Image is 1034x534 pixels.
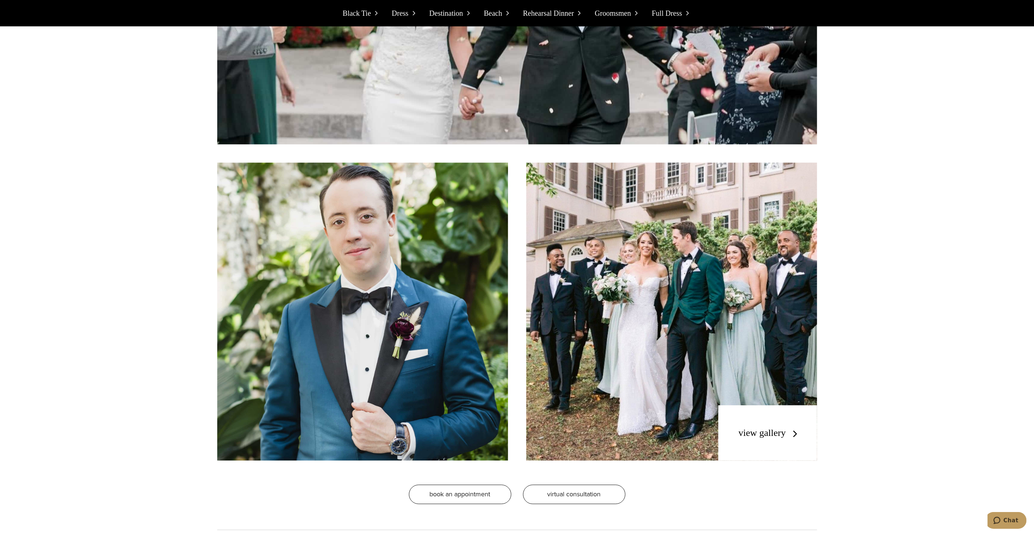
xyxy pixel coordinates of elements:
[217,163,508,460] img: Groom outdoors wearing blue wedding custom tailored tuxedo with black peak lapel. Fabric by Scabal.
[429,7,463,19] span: Destination
[409,485,511,504] a: Book an appointment
[484,7,502,19] span: Beach
[988,512,1027,530] iframe: Opens a widget where you can chat to one of our agents
[595,7,631,19] span: Groomsmen
[526,163,817,460] img: Bride and groom walking with guests. Groom wearing green bespoke wedding dinner jacket with black...
[652,7,682,19] span: Full Dress
[392,7,409,19] span: Dress
[548,489,601,499] span: virtual consultation
[738,427,800,438] a: view gallery
[343,7,371,19] span: Black Tie
[523,7,574,19] span: Rehearsal Dinner
[523,485,625,504] a: virtual consultation
[430,489,490,499] span: Book an appointment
